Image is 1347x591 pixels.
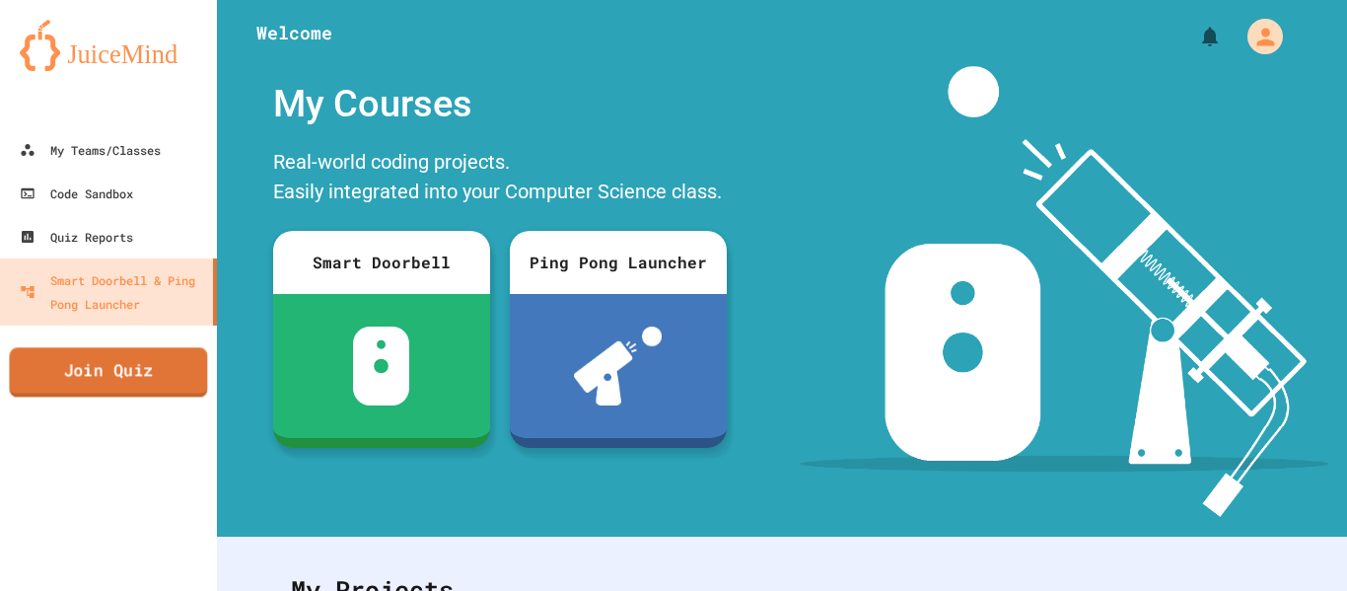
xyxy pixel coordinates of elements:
[574,327,662,406] img: ppl-with-ball.png
[510,231,727,294] div: Ping Pong Launcher
[273,231,490,294] div: Smart Doorbell
[263,142,737,216] div: Real-world coding projects. Easily integrated into your Computer Science class.
[1227,14,1288,59] div: My Account
[9,347,207,397] a: Join Quiz
[20,20,197,71] img: logo-orange.svg
[20,225,133,249] div: Quiz Reports
[20,182,133,205] div: Code Sandbox
[263,66,737,142] div: My Courses
[800,66,1328,517] img: banner-image-my-projects.png
[20,138,161,162] div: My Teams/Classes
[353,327,409,406] img: sdb-white.svg
[20,268,205,316] div: Smart Doorbell & Ping Pong Launcher
[1162,20,1227,53] div: My Notifications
